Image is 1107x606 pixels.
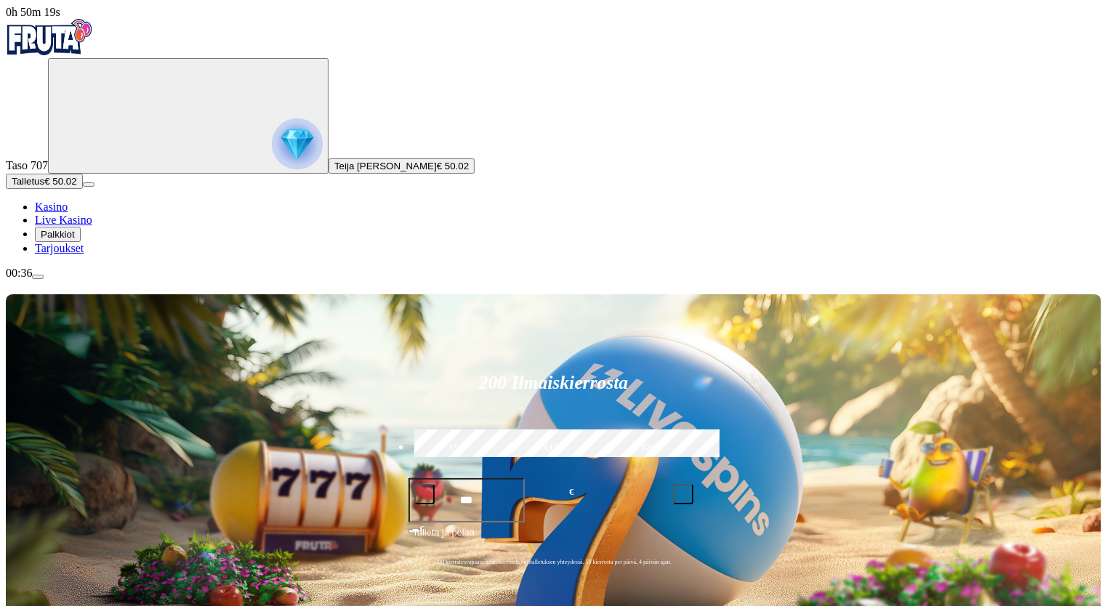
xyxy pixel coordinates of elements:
[272,118,323,169] img: reward progress
[329,158,475,174] button: Teija [PERSON_NAME]€ 50.02
[420,524,424,533] span: €
[6,201,1101,255] nav: Main menu
[437,161,469,171] span: € 50.02
[83,182,94,187] button: menu
[413,525,475,552] span: Talleta ja pelaa
[334,161,437,171] span: Teija [PERSON_NAME]
[673,484,693,504] button: plus icon
[6,174,83,189] button: Talletusplus icon€ 50.02
[35,242,84,254] a: Tarjoukset
[44,176,76,187] span: € 50.02
[41,229,75,240] span: Palkkiot
[35,201,68,213] a: Kasino
[6,19,1101,255] nav: Primary
[6,19,93,55] img: Fruta
[411,427,502,469] label: €50
[35,227,81,242] button: Palkkiot
[569,485,573,499] span: €
[414,484,435,504] button: minus icon
[35,214,92,226] a: Live Kasino
[32,275,44,279] button: menu
[508,427,600,469] label: €150
[605,427,697,469] label: €250
[6,267,32,279] span: 00:36
[6,6,60,18] span: user session time
[6,45,93,57] a: Fruta
[6,159,48,171] span: Taso 707
[12,176,44,187] span: Talletus
[408,525,699,552] button: Talleta ja pelaa
[48,58,329,174] button: reward progress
